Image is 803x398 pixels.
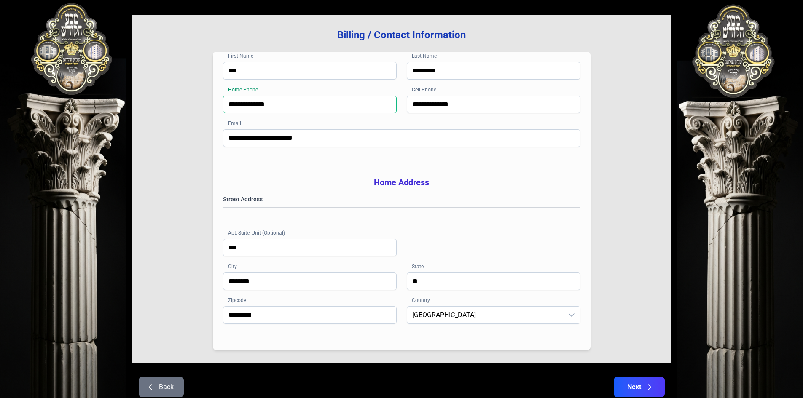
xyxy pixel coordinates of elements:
[223,176,580,188] h3: Home Address
[145,28,658,42] h3: Billing / Contact Information
[407,307,563,323] span: United States
[139,377,184,397] button: Back
[563,307,580,323] div: dropdown trigger
[614,377,665,397] button: Next
[223,195,580,203] label: Street Address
